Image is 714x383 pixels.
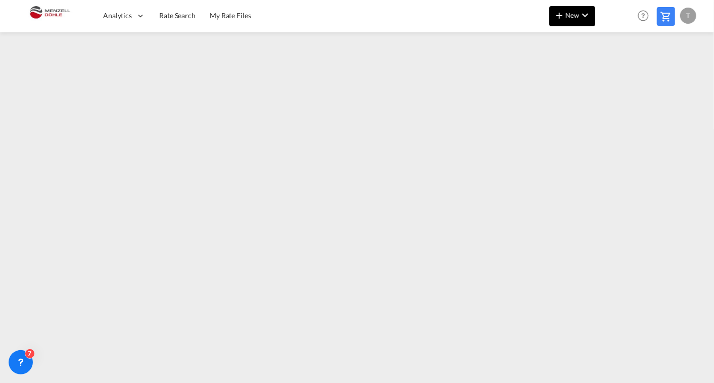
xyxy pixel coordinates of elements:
[680,8,696,24] div: T
[210,11,251,20] span: My Rate Files
[553,11,591,19] span: New
[635,7,652,24] span: Help
[635,7,657,25] div: Help
[159,11,196,20] span: Rate Search
[15,5,83,27] img: 5c2b1670644e11efba44c1e626d722bd.JPG
[553,9,565,21] md-icon: icon-plus 400-fg
[103,11,132,21] span: Analytics
[579,9,591,21] md-icon: icon-chevron-down
[549,6,595,26] button: icon-plus 400-fgNewicon-chevron-down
